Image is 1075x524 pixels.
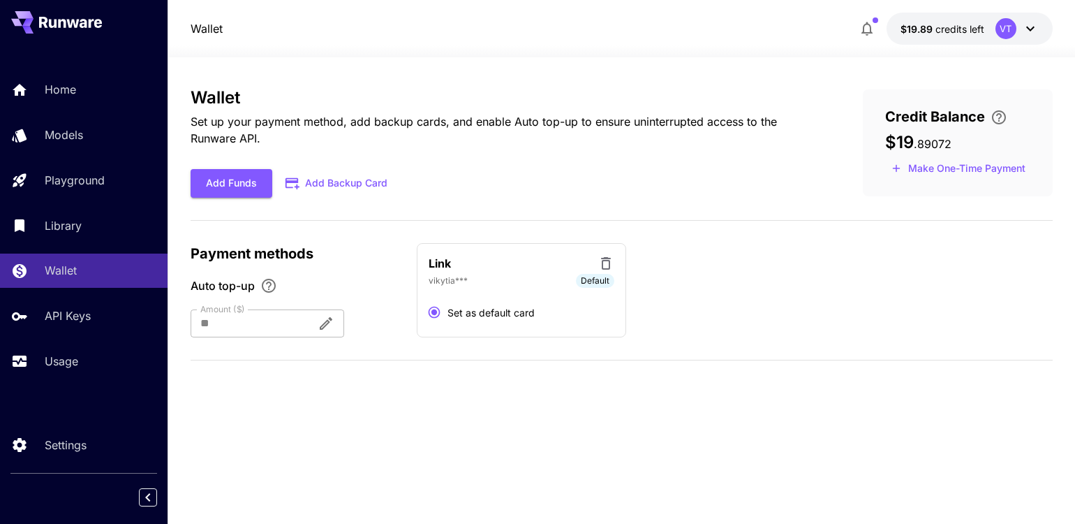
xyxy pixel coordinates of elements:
[45,126,83,143] p: Models
[191,20,223,37] a: Wallet
[914,137,951,151] span: . 89072
[985,109,1013,126] button: Enter your card details and choose an Auto top-up amount to avoid service interruptions. We'll au...
[139,488,157,507] button: Collapse sidebar
[45,81,76,98] p: Home
[200,303,245,315] label: Amount ($)
[900,23,935,35] span: $19.89
[429,255,451,272] p: Link
[45,437,87,453] p: Settings
[45,172,105,189] p: Playground
[191,169,272,198] button: Add Funds
[900,22,984,36] div: $19.89072
[45,353,78,370] p: Usage
[935,23,984,35] span: credits left
[191,277,255,294] span: Auto top-up
[576,275,614,287] span: Default
[447,305,535,320] span: Set as default card
[191,113,818,147] p: Set up your payment method, add backup cards, and enable Auto top-up to ensure uninterrupted acce...
[149,485,168,510] div: Collapse sidebar
[45,217,82,234] p: Library
[191,243,400,264] p: Payment methods
[272,170,402,197] button: Add Backup Card
[191,88,818,108] h3: Wallet
[885,132,914,152] span: $19
[45,307,91,324] p: API Keys
[887,13,1053,45] button: $19.89072VT
[885,106,985,127] span: Credit Balance
[885,158,1032,180] button: Make a one-time, non-recurring payment
[191,20,223,37] nav: breadcrumb
[995,18,1016,39] div: VT
[255,277,283,294] button: Enable Auto top-up to ensure uninterrupted service. We'll automatically bill the chosen amount wh...
[45,262,77,279] p: Wallet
